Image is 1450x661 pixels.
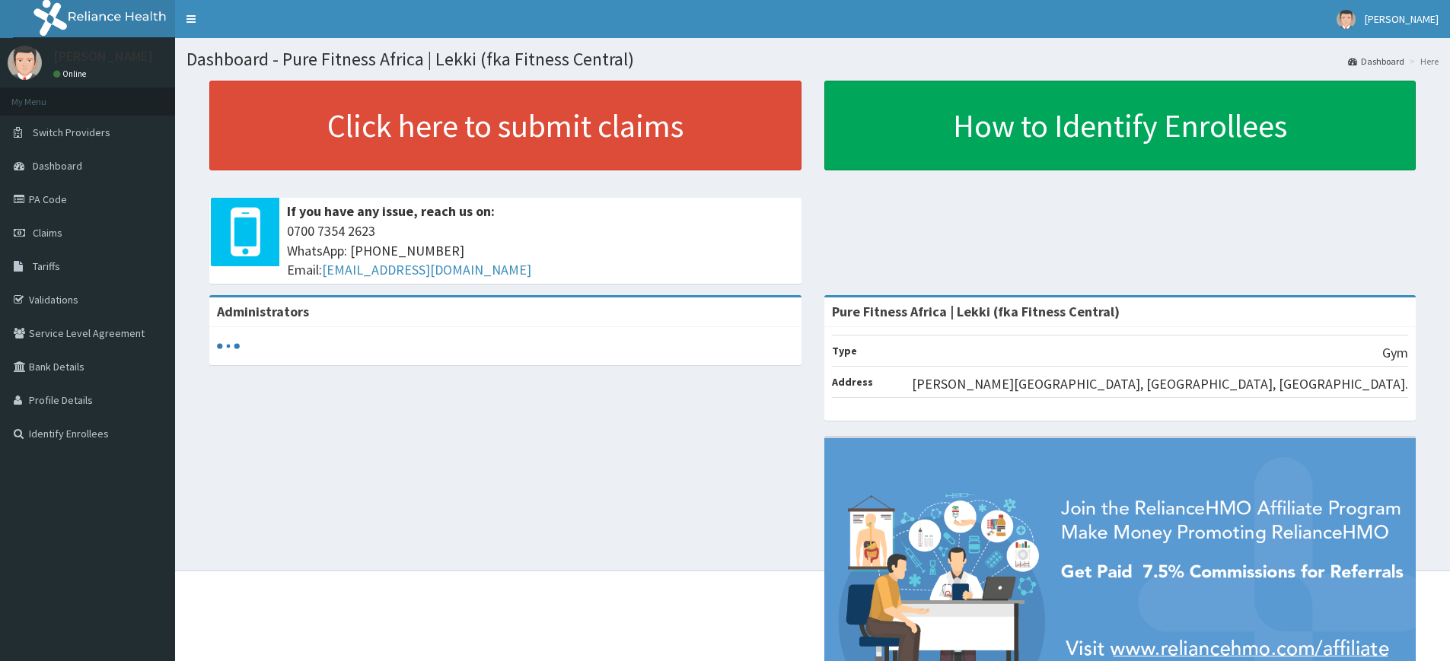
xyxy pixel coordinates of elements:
h1: Dashboard - Pure Fitness Africa | Lekki (fka Fitness Central) [186,49,1439,69]
li: Here [1406,55,1439,68]
b: If you have any issue, reach us on: [287,202,495,220]
span: Tariffs [33,259,60,273]
a: Click here to submit claims [209,81,801,170]
b: Type [832,344,857,358]
a: Dashboard [1348,55,1404,68]
span: Dashboard [33,159,82,173]
span: Claims [33,226,62,240]
img: User Image [8,46,42,80]
p: [PERSON_NAME] [53,49,153,63]
span: [PERSON_NAME] [1365,12,1439,26]
a: [EMAIL_ADDRESS][DOMAIN_NAME] [322,261,531,278]
svg: audio-loading [217,335,240,358]
b: Administrators [217,303,309,320]
p: Gym [1382,343,1408,363]
span: Switch Providers [33,126,110,139]
b: Address [832,375,873,389]
span: 0700 7354 2623 WhatsApp: [PHONE_NUMBER] Email: [287,221,794,280]
strong: Pure Fitness Africa | Lekki (fka Fitness Central) [832,303,1120,320]
img: User Image [1337,10,1356,29]
a: Online [53,68,90,79]
a: How to Identify Enrollees [824,81,1417,170]
p: [PERSON_NAME][GEOGRAPHIC_DATA], [GEOGRAPHIC_DATA], [GEOGRAPHIC_DATA]. [912,374,1408,394]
